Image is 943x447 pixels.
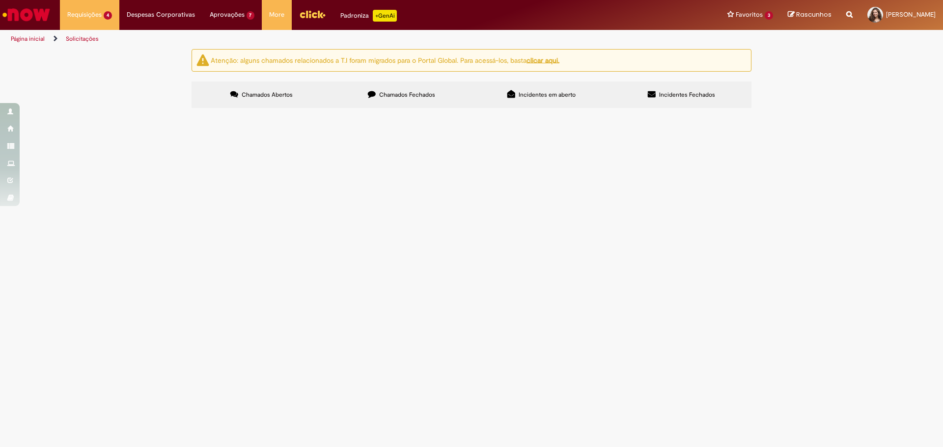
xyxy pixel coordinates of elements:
[796,10,832,19] span: Rascunhos
[1,5,52,25] img: ServiceNow
[659,91,715,99] span: Incidentes Fechados
[242,91,293,99] span: Chamados Abertos
[247,11,255,20] span: 7
[299,7,326,22] img: click_logo_yellow_360x200.png
[67,10,102,20] span: Requisições
[379,91,435,99] span: Chamados Fechados
[66,35,99,43] a: Solicitações
[7,30,621,48] ul: Trilhas de página
[11,35,45,43] a: Página inicial
[736,10,763,20] span: Favoritos
[104,11,112,20] span: 4
[127,10,195,20] span: Despesas Corporativas
[765,11,773,20] span: 3
[788,10,832,20] a: Rascunhos
[340,10,397,22] div: Padroniza
[373,10,397,22] p: +GenAi
[519,91,576,99] span: Incidentes em aberto
[886,10,936,19] span: [PERSON_NAME]
[211,55,559,64] ng-bind-html: Atenção: alguns chamados relacionados a T.I foram migrados para o Portal Global. Para acessá-los,...
[527,55,559,64] a: clicar aqui.
[269,10,284,20] span: More
[210,10,245,20] span: Aprovações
